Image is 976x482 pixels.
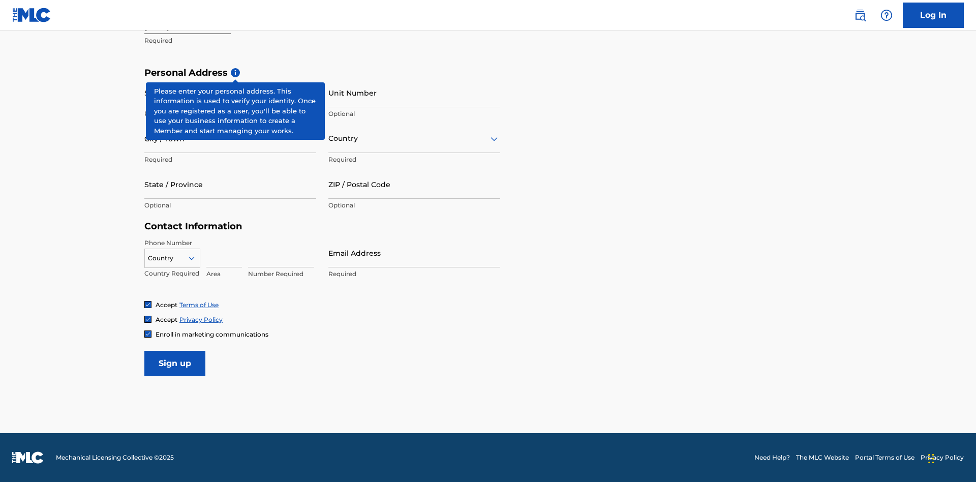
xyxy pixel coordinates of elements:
[328,155,500,164] p: Required
[144,201,316,210] p: Optional
[156,301,177,309] span: Accept
[12,8,51,22] img: MLC Logo
[328,269,500,279] p: Required
[231,68,240,77] span: i
[855,453,914,462] a: Portal Terms of Use
[328,201,500,210] p: Optional
[903,3,964,28] a: Log In
[754,453,790,462] a: Need Help?
[850,5,870,25] a: Public Search
[156,316,177,323] span: Accept
[144,36,316,45] p: Required
[179,316,223,323] a: Privacy Policy
[156,330,268,338] span: Enroll in marketing communications
[145,302,151,308] img: checkbox
[145,316,151,322] img: checkbox
[206,269,242,279] p: Area
[144,67,832,79] h5: Personal Address
[796,453,849,462] a: The MLC Website
[56,453,174,462] span: Mechanical Licensing Collective © 2025
[144,109,316,118] p: Required
[179,301,219,309] a: Terms of Use
[144,221,500,232] h5: Contact Information
[12,451,44,464] img: logo
[144,269,200,278] p: Country Required
[876,5,897,25] div: Help
[921,453,964,462] a: Privacy Policy
[854,9,866,21] img: search
[144,351,205,376] input: Sign up
[248,269,314,279] p: Number Required
[145,331,151,337] img: checkbox
[925,433,976,482] iframe: Chat Widget
[928,443,934,474] div: Drag
[144,155,316,164] p: Required
[880,9,893,21] img: help
[328,109,500,118] p: Optional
